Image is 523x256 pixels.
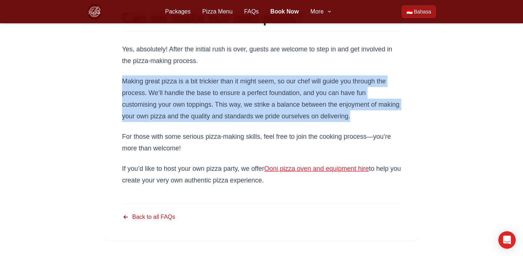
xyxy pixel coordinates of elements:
[165,7,190,16] a: Packages
[270,7,299,16] a: Book Now
[122,213,175,221] a: Back to all FAQs
[311,7,324,16] span: More
[87,4,102,19] img: Bali Pizza Party Logo
[122,75,401,122] p: Making great pizza is a bit trickier than it might seem, so our chef will guide you through the p...
[122,43,401,67] p: Yes, absolutely! After the initial rush is over, guests are welcome to step in and get involved i...
[498,231,516,249] div: Open Intercom Messenger
[202,7,233,16] a: Pizza Menu
[122,131,401,154] p: For those with some serious pizza-making skills, feel free to join the cooking process—you’re mor...
[402,5,436,18] a: Beralih ke Bahasa Indonesia
[244,7,259,16] a: FAQs
[311,7,332,16] button: More
[122,163,401,186] p: If you’d like to host your own pizza party, we offer to help you create your very own authentic p...
[414,8,431,15] span: Bahasa
[264,165,369,172] a: Ooni pizza oven and equipment hire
